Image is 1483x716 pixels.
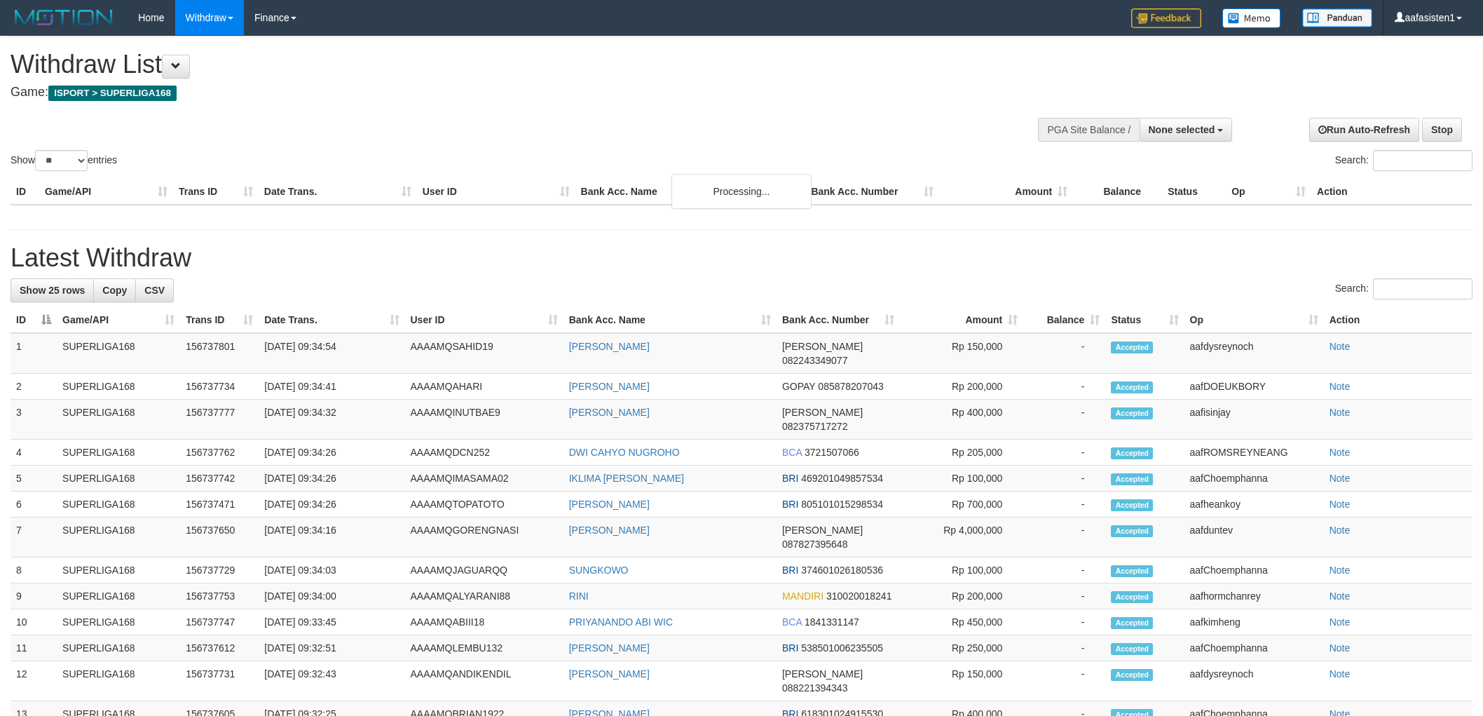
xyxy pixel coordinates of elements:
[11,583,57,609] td: 9
[57,583,180,609] td: SUPERLIGA168
[569,407,650,418] a: [PERSON_NAME]
[11,179,39,205] th: ID
[11,374,57,400] td: 2
[259,609,404,635] td: [DATE] 09:33:45
[1111,381,1153,393] span: Accepted
[569,473,684,484] a: IKLIMA [PERSON_NAME]
[1373,278,1472,299] input: Search:
[180,558,259,583] td: 156737729
[782,447,802,458] span: BCA
[782,341,863,352] span: [PERSON_NAME]
[11,466,57,492] td: 5
[900,466,1023,492] td: Rp 100,000
[1330,407,1351,418] a: Note
[11,661,57,701] td: 12
[801,642,883,654] span: Copy 538501006235505 to clipboard
[135,278,174,302] a: CSV
[1140,118,1233,142] button: None selected
[1324,307,1472,333] th: Action
[11,518,57,558] td: 7
[405,492,563,518] td: AAAAMQTOPATOTO
[259,307,404,333] th: Date Trans.: activate to sort column ascending
[259,333,404,374] td: [DATE] 09:34:54
[782,381,815,392] span: GOPAY
[575,179,806,205] th: Bank Acc. Name
[180,492,259,518] td: 156737471
[1184,466,1324,492] td: aafChoemphanna
[900,492,1023,518] td: Rp 700,000
[173,179,259,205] th: Trans ID
[1023,518,1105,558] td: -
[11,307,57,333] th: ID: activate to sort column descending
[1335,278,1472,299] label: Search:
[259,661,404,701] td: [DATE] 09:32:43
[11,400,57,440] td: 3
[11,333,57,374] td: 1
[405,307,563,333] th: User ID: activate to sort column ascending
[57,374,180,400] td: SUPERLIGA168
[57,609,180,635] td: SUPERLIGA168
[1023,661,1105,701] td: -
[782,616,802,628] span: BCA
[1311,179,1472,205] th: Action
[782,355,847,366] span: Copy 082243349077 to clipboard
[1111,342,1153,353] span: Accepted
[405,583,563,609] td: AAAAMQALYARANI88
[801,473,883,484] span: Copy 469201049857534 to clipboard
[1023,609,1105,635] td: -
[569,565,629,576] a: SUNGKOWO
[782,668,863,680] span: [PERSON_NAME]
[782,525,863,536] span: [PERSON_NAME]
[1111,617,1153,629] span: Accepted
[1023,635,1105,661] td: -
[57,661,180,701] td: SUPERLIGA168
[57,400,180,440] td: SUPERLIGA168
[259,466,404,492] td: [DATE] 09:34:26
[569,642,650,654] a: [PERSON_NAME]
[405,400,563,440] td: AAAAMQINUTBAE9
[782,499,798,510] span: BRI
[1111,591,1153,603] span: Accepted
[1111,407,1153,419] span: Accepted
[1111,669,1153,681] span: Accepted
[259,374,404,400] td: [DATE] 09:34:41
[1373,150,1472,171] input: Search:
[180,583,259,609] td: 156737753
[11,558,57,583] td: 8
[1131,8,1201,28] img: Feedback.jpg
[826,590,891,602] span: Copy 310020018241 to clipboard
[1309,118,1419,142] a: Run Auto-Refresh
[405,466,563,492] td: AAAAMQIMASAMA02
[1111,473,1153,485] span: Accepted
[1330,499,1351,510] a: Note
[1184,558,1324,583] td: aafChoemphanna
[1330,668,1351,680] a: Note
[782,565,798,576] span: BRI
[1330,381,1351,392] a: Note
[1023,492,1105,518] td: -
[405,609,563,635] td: AAAAMQABIII18
[900,609,1023,635] td: Rp 450,000
[144,285,165,296] span: CSV
[1023,440,1105,466] td: -
[900,307,1023,333] th: Amount: activate to sort column ascending
[180,333,259,374] td: 156737801
[180,466,259,492] td: 156737742
[900,374,1023,400] td: Rp 200,000
[782,642,798,654] span: BRI
[1330,525,1351,536] a: Note
[900,635,1023,661] td: Rp 250,000
[1111,525,1153,537] span: Accepted
[259,179,417,205] th: Date Trans.
[1330,341,1351,352] a: Note
[1422,118,1462,142] a: Stop
[1184,635,1324,661] td: aafChoemphanna
[180,661,259,701] td: 156737731
[180,374,259,400] td: 156737734
[900,518,1023,558] td: Rp 4,000,000
[801,499,883,510] span: Copy 805101015298534 to clipboard
[259,440,404,466] td: [DATE] 09:34:26
[1226,179,1311,205] th: Op
[405,635,563,661] td: AAAAMQLEMBU132
[1023,400,1105,440] td: -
